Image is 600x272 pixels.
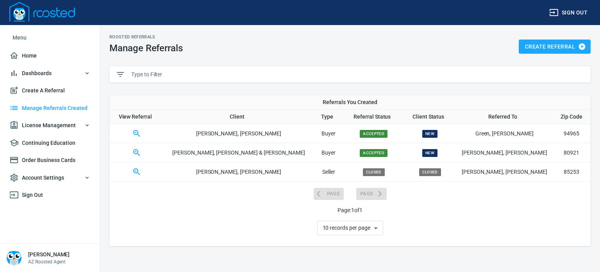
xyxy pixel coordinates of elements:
[6,47,93,65] a: Home
[109,34,183,40] h2: Roosted Referrals
[6,169,93,187] button: Account Settings
[9,121,90,130] span: License Management
[109,206,591,214] p: Page: 1 of 1
[9,2,75,22] img: Logo
[419,168,441,176] span: Closed
[360,149,387,157] span: Accepted
[525,42,584,52] span: Create Referral
[164,110,313,124] th: Toggle SortBy
[552,124,591,143] td: 94965
[6,117,93,134] button: License Management
[9,51,90,61] span: Home
[422,149,437,157] span: New
[552,143,591,162] td: 80921
[6,65,93,82] button: Dashboards
[164,149,313,157] p: [PERSON_NAME] , [PERSON_NAME] & [PERSON_NAME]
[109,110,164,124] th: View Referral
[567,237,594,266] iframe: Chat
[9,138,90,148] span: Continuing Education
[457,168,552,176] p: [PERSON_NAME] , [PERSON_NAME]
[552,110,591,124] th: Toggle SortBy
[313,130,344,138] p: Buyer
[344,110,404,124] th: Toggle SortBy
[109,95,591,110] th: Referrals You Created
[313,110,344,124] th: Toggle SortBy
[360,130,387,138] span: Accepted
[28,258,70,265] p: AZ Roosted Agent
[422,130,437,138] span: New
[6,250,22,266] img: Person
[313,149,344,157] p: Buyer
[546,5,591,20] button: Sign out
[363,168,385,176] span: Closed
[552,162,591,182] td: 85253
[131,68,584,80] input: Type to Filter
[9,155,90,165] span: Order Business Cards
[6,186,93,204] a: Sign Out
[313,168,344,176] p: Seller
[9,86,90,95] span: Create A Referral
[549,8,587,18] span: Sign out
[9,173,90,183] span: Account Settings
[164,168,313,176] p: [PERSON_NAME] , [PERSON_NAME]
[519,40,591,54] button: Create Referral
[6,28,93,47] li: Menu
[164,130,313,138] p: [PERSON_NAME] , [PERSON_NAME]
[28,250,70,258] h6: [PERSON_NAME]
[457,149,552,157] p: [PERSON_NAME] , [PERSON_NAME]
[6,151,93,169] a: Order Business Cards
[9,68,90,78] span: Dashboards
[6,82,93,99] a: Create A Referral
[109,43,183,54] h1: Manage Referrals
[6,99,93,117] a: Manage Referrals Created
[6,134,93,152] a: Continuing Education
[457,110,552,124] th: Toggle SortBy
[9,103,90,113] span: Manage Referrals Created
[9,190,90,200] span: Sign Out
[404,110,457,124] th: Toggle SortBy
[457,130,552,138] p: Green , [PERSON_NAME]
